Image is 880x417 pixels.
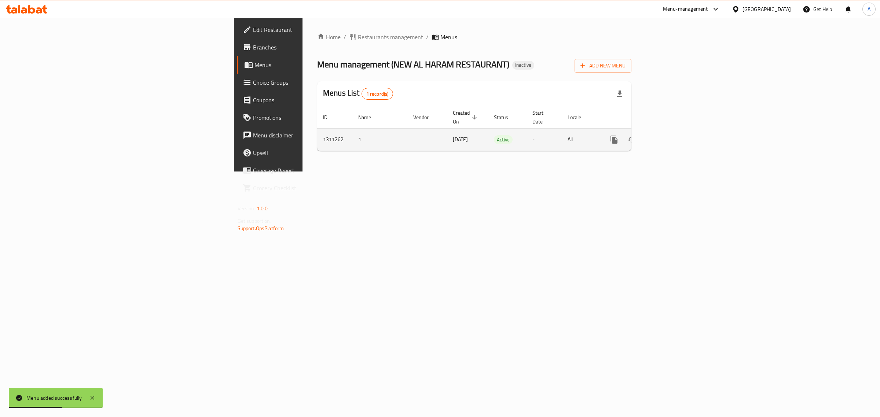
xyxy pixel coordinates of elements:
[253,166,375,175] span: Coverage Report
[253,148,375,157] span: Upsell
[237,56,381,74] a: Menus
[253,78,375,87] span: Choice Groups
[440,33,457,41] span: Menus
[254,60,375,69] span: Menus
[323,113,337,122] span: ID
[580,61,626,70] span: Add New Menu
[237,162,381,179] a: Coverage Report
[358,113,381,122] span: Name
[605,131,623,148] button: more
[238,216,271,226] span: Get support on:
[317,33,631,41] nav: breadcrumb
[349,33,423,41] a: Restaurants management
[238,204,256,213] span: Version:
[562,128,599,151] td: All
[253,113,375,122] span: Promotions
[494,135,513,144] div: Active
[868,5,870,13] span: A
[238,224,284,233] a: Support.OpsPlatform
[742,5,791,13] div: [GEOGRAPHIC_DATA]
[358,33,423,41] span: Restaurants management
[237,109,381,126] a: Promotions
[253,131,375,140] span: Menu disclaimer
[362,91,393,97] span: 1 record(s)
[512,62,534,68] span: Inactive
[237,91,381,109] a: Coupons
[323,88,393,100] h2: Menus List
[623,131,641,148] button: Change Status
[494,113,518,122] span: Status
[237,144,381,162] a: Upsell
[413,113,438,122] span: Vendor
[611,85,628,103] div: Export file
[599,106,682,129] th: Actions
[237,38,381,56] a: Branches
[237,126,381,144] a: Menu disclaimer
[237,179,381,197] a: Grocery Checklist
[253,25,375,34] span: Edit Restaurant
[663,5,708,14] div: Menu-management
[253,184,375,192] span: Grocery Checklist
[253,96,375,104] span: Coupons
[453,108,479,126] span: Created On
[362,88,393,100] div: Total records count
[257,204,268,213] span: 1.0.0
[453,134,468,144] span: [DATE]
[26,394,82,402] div: Menu added successfully
[568,113,591,122] span: Locale
[426,33,429,41] li: /
[527,128,562,151] td: -
[253,43,375,52] span: Branches
[317,56,509,73] span: Menu management ( NEW AL HARAM RESTAURANT )
[317,106,682,151] table: enhanced table
[575,59,631,73] button: Add New Menu
[494,136,513,144] span: Active
[512,61,534,70] div: Inactive
[237,74,381,91] a: Choice Groups
[237,21,381,38] a: Edit Restaurant
[532,108,553,126] span: Start Date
